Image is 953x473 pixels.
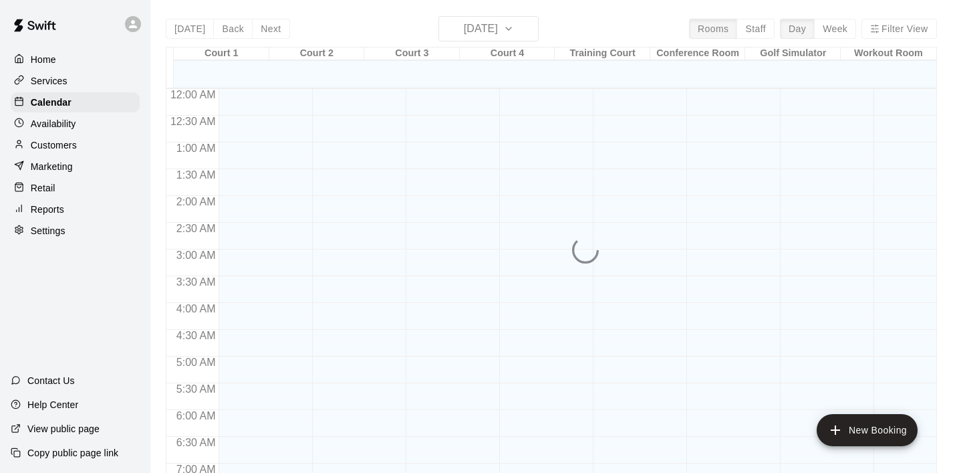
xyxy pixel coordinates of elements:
[173,410,219,421] span: 6:00 AM
[745,48,841,60] div: Golf Simulator
[460,48,555,60] div: Court 4
[167,89,219,100] span: 12:00 AM
[11,50,140,70] a: Home
[27,398,78,411] p: Help Center
[11,92,140,112] a: Calendar
[27,422,100,436] p: View public page
[31,74,67,88] p: Services
[173,437,219,448] span: 6:30 AM
[31,203,64,216] p: Reports
[11,71,140,91] a: Services
[555,48,650,60] div: Training Court
[364,48,460,60] div: Court 3
[173,303,219,314] span: 4:00 AM
[11,157,140,177] a: Marketing
[11,135,140,155] a: Customers
[173,357,219,368] span: 5:00 AM
[31,224,65,238] p: Settings
[31,160,73,173] p: Marketing
[173,383,219,395] span: 5:30 AM
[11,178,140,198] a: Retail
[173,330,219,341] span: 4:30 AM
[11,221,140,241] a: Settings
[27,374,75,387] p: Contact Us
[31,96,72,109] p: Calendar
[173,196,219,207] span: 2:00 AM
[173,276,219,288] span: 3:30 AM
[174,48,269,60] div: Court 1
[11,199,140,219] a: Reports
[173,143,219,154] span: 1:00 AM
[31,53,56,66] p: Home
[173,250,219,261] span: 3:00 AM
[167,116,219,127] span: 12:30 AM
[817,414,918,446] button: add
[173,169,219,181] span: 1:30 AM
[31,181,55,195] p: Retail
[841,48,936,60] div: Workout Room
[27,446,118,460] p: Copy public page link
[650,48,746,60] div: Conference Room
[31,138,77,152] p: Customers
[11,114,140,134] a: Availability
[31,117,76,130] p: Availability
[269,48,365,60] div: Court 2
[173,223,219,234] span: 2:30 AM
